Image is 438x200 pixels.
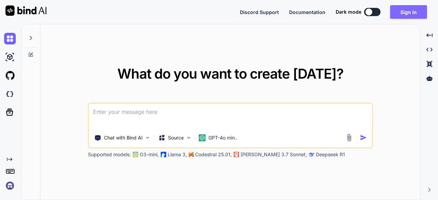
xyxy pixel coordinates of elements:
[4,51,16,63] img: ai-studio
[199,134,206,141] img: GPT-4o mini
[195,151,232,158] p: Codestral 25.01,
[234,152,239,157] img: claude
[140,151,159,158] p: O3-mini,
[186,135,192,141] img: Pick Models
[336,9,361,15] span: Dark mode
[4,33,16,44] img: chat
[390,5,427,19] button: Sign in
[345,134,353,142] img: attachment
[104,134,143,141] p: Chat with Bind AI
[316,151,345,158] p: Deepseek R1
[240,9,279,15] span: Discord Support
[289,9,325,16] button: Documentation
[240,9,279,16] button: Discord Support
[5,5,47,16] img: Bind AI
[289,9,325,15] span: Documentation
[208,134,237,141] p: GPT-4o min..
[168,134,184,141] p: Source
[88,151,131,158] p: Supported models:
[241,151,307,158] p: [PERSON_NAME] 3.7 Sonnet,
[4,70,16,81] img: githubLight
[168,151,187,158] p: Llama 3,
[161,152,166,157] img: Llama2
[189,152,194,157] img: Mistral-AI
[360,134,367,141] img: icon
[4,88,16,100] img: darkCloudIdeIcon
[309,152,314,157] img: claude
[4,180,16,191] img: signin
[133,152,138,157] img: GPT-4
[145,135,151,141] img: Pick Tools
[117,65,344,82] span: What do you want to create [DATE]?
